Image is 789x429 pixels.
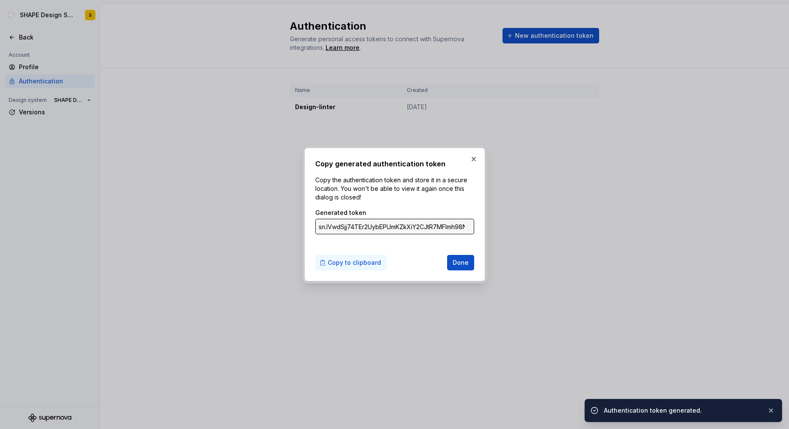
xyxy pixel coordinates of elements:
[604,406,760,415] div: Authentication token generated.
[453,258,469,267] span: Done
[447,255,474,270] button: Done
[315,159,474,169] h2: Copy generated authentication token
[328,258,381,267] span: Copy to clipboard
[315,176,474,202] p: Copy the authentication token and store it in a secure location. You won't be able to view it aga...
[315,255,387,270] button: Copy to clipboard
[315,208,366,217] label: Generated token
